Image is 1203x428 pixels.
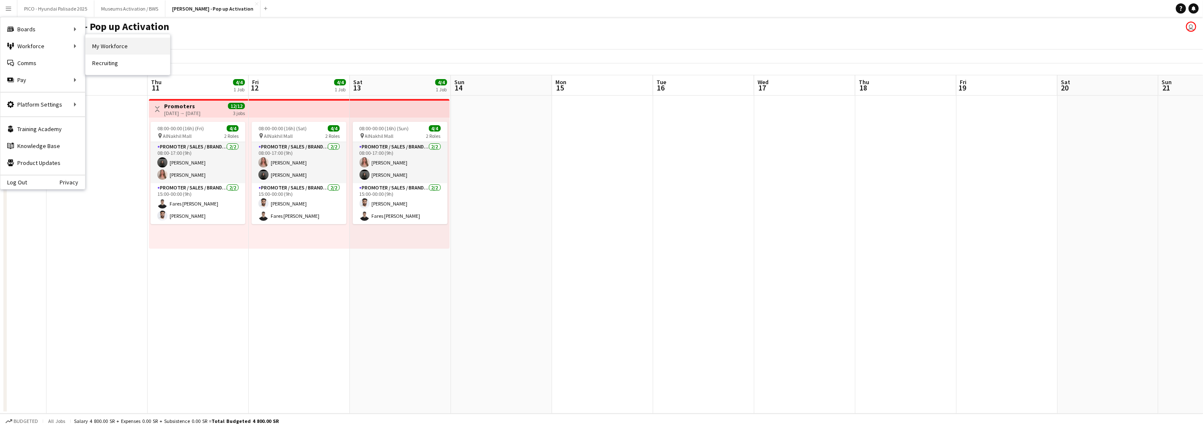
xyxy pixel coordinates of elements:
span: 2 Roles [426,133,441,139]
span: 21 [1161,83,1172,93]
span: Sat [1061,78,1070,86]
a: Privacy [60,179,85,186]
span: Wed [758,78,769,86]
span: 12 [251,83,259,93]
span: AlNakhil Mall [365,133,394,139]
span: 18 [857,83,869,93]
span: Fri [960,78,967,86]
app-card-role: Promoter / Sales / Brand Ambassador2/208:00-17:00 (9h)[PERSON_NAME][PERSON_NAME] [353,142,448,183]
app-user-avatar: Salman AlQurni [1186,22,1196,32]
span: 20 [1060,83,1070,93]
a: Training Academy [0,121,85,137]
span: 4/4 [334,79,346,85]
span: Mon [555,78,566,86]
div: Platform Settings [0,96,85,113]
span: Sun [454,78,464,86]
div: 1 Job [436,86,447,93]
span: All jobs [47,418,67,424]
a: Log Out [0,179,27,186]
span: 08:00-00:00 (16h) (Sun) [360,125,409,132]
app-job-card: 08:00-00:00 (16h) (Sat)4/4 AlNakhil Mall2 RolesPromoter / Sales / Brand Ambassador2/208:00-17:00 ... [252,122,346,224]
span: 13 [352,83,363,93]
div: 1 Job [233,86,244,93]
a: Knowledge Base [0,137,85,154]
span: 12/12 [228,103,245,109]
app-card-role: Promoter / Sales / Brand Ambassador2/208:00-17:00 (9h)[PERSON_NAME][PERSON_NAME] [252,142,346,183]
span: Fri [252,78,259,86]
div: Workforce [0,38,85,55]
span: Total Budgeted 4 800.00 SR [211,418,279,424]
span: 4/4 [227,125,239,132]
span: 4/4 [233,79,245,85]
span: Tue [656,78,666,86]
app-job-card: 08:00-00:00 (16h) (Sun)4/4 AlNakhil Mall2 RolesPromoter / Sales / Brand Ambassador2/208:00-17:00 ... [353,122,448,224]
span: 15 [554,83,566,93]
app-job-card: 08:00-00:00 (16h) (Fri)4/4 AlNakhil Mall2 RolesPromoter / Sales / Brand Ambassador2/208:00-17:00 ... [151,122,245,224]
span: 14 [453,83,464,93]
span: Budgeted [14,418,38,424]
span: 4/4 [328,125,340,132]
a: My Workforce [85,38,170,55]
div: Boards [0,21,85,38]
button: PICO - Hyundai Palisade 2025 [17,0,94,17]
span: 17 [756,83,769,93]
app-card-role: Promoter / Sales / Brand Ambassador2/208:00-17:00 (9h)[PERSON_NAME][PERSON_NAME] [151,142,245,183]
span: Sun [1162,78,1172,86]
app-card-role: Promoter / Sales / Brand Ambassador2/215:00-00:00 (9h)Fares [PERSON_NAME][PERSON_NAME] [151,183,245,224]
span: 16 [655,83,666,93]
span: AlNakhil Mall [163,133,192,139]
span: 08:00-00:00 (16h) (Sat) [258,125,307,132]
span: 2 Roles [325,133,340,139]
span: 4/4 [429,125,441,132]
span: 11 [150,83,162,93]
span: Thu [859,78,869,86]
button: [PERSON_NAME] - Pop up Activation [165,0,261,17]
app-card-role: Promoter / Sales / Brand Ambassador2/215:00-00:00 (9h)[PERSON_NAME]Fares [PERSON_NAME] [353,183,448,224]
a: Product Updates [0,154,85,171]
span: 19 [959,83,967,93]
span: 2 Roles [224,133,239,139]
h1: [PERSON_NAME] - Pop up Activation [7,20,169,33]
span: Thu [151,78,162,86]
a: Recruiting [85,55,170,71]
a: Comms [0,55,85,71]
div: Salary 4 800.00 SR + Expenses 0.00 SR + Subsistence 0.00 SR = [74,418,279,424]
h3: Promoters [164,102,200,110]
div: 1 Job [335,86,346,93]
app-card-role: Promoter / Sales / Brand Ambassador2/215:00-00:00 (9h)[PERSON_NAME]Fares [PERSON_NAME] [252,183,346,224]
div: 3 jobs [233,109,245,116]
div: [DATE] → [DATE] [164,110,200,116]
span: 4/4 [435,79,447,85]
span: 08:00-00:00 (16h) (Fri) [157,125,204,132]
button: Museums Activation / BWS [94,0,165,17]
div: Pay [0,71,85,88]
span: Sat [353,78,363,86]
button: Budgeted [4,417,39,426]
span: AlNakhil Mall [264,133,293,139]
